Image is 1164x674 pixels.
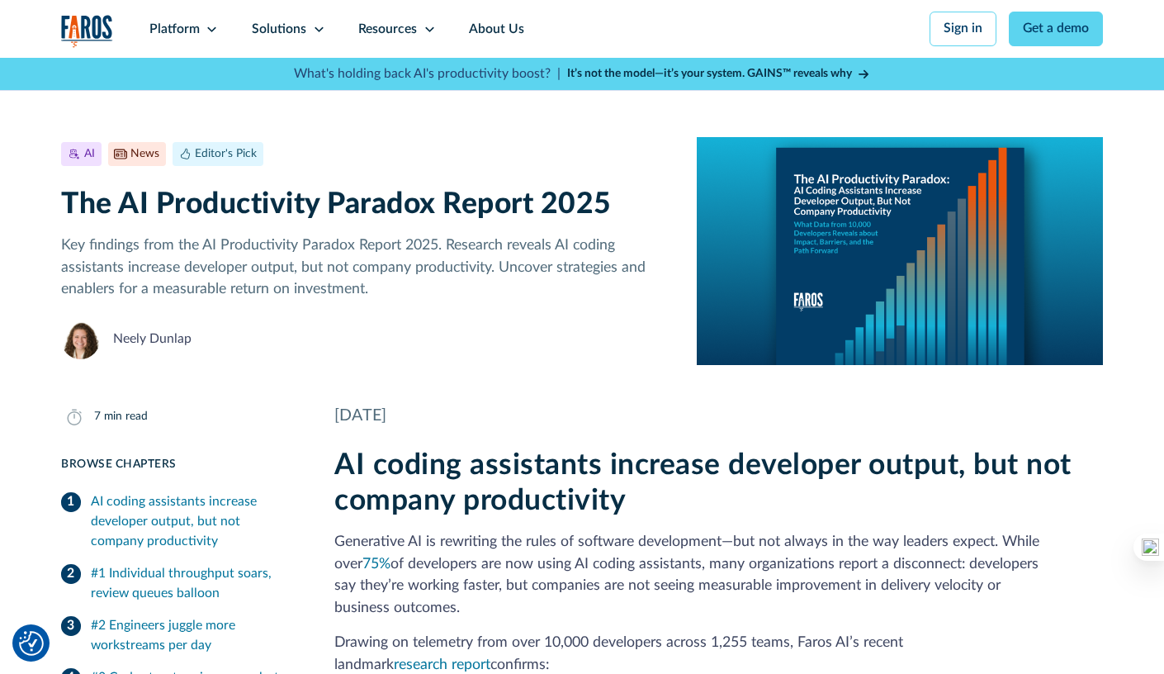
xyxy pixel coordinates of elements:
[61,558,296,610] a: #1 Individual throughput soars, review queues balloon
[697,137,1103,365] img: A report cover on a blue background. The cover reads:The AI Productivity Paradox: AI Coding Assis...
[94,408,101,425] div: 7
[91,492,296,551] div: AI coding assistants increase developer output, but not company productivity
[61,15,113,49] a: home
[91,616,296,655] div: #2 Engineers juggle more workstreams per day
[1009,12,1103,45] a: Get a demo
[252,20,306,40] div: Solutions
[567,65,870,83] a: It’s not the model—it’s your system. GAINS™ reveals why
[61,235,670,301] p: Key findings from the AI Productivity Paradox Report 2025. Research reveals AI coding assistants ...
[1142,539,1159,556] img: one_i.png
[91,564,296,603] div: #1 Individual throughput soars, review queues balloon
[334,531,1102,619] p: Generative AI is rewriting the rules of software development—but not always in the way leaders ex...
[84,145,95,163] div: AI
[930,12,996,45] a: Sign in
[61,456,296,473] div: Browse Chapters
[61,15,113,49] img: Logo of the analytics and reporting company Faros.
[362,557,390,571] a: 75%
[358,20,417,40] div: Resources
[294,64,561,84] p: What's holding back AI's productivity boost? |
[567,68,852,79] strong: It’s not the model—it’s your system. GAINS™ reveals why
[113,330,192,349] div: Neely Dunlap
[61,486,296,558] a: AI coding assistants increase developer output, but not company productivity
[334,448,1102,518] h2: AI coding assistants increase developer output, but not company productivity
[61,610,296,662] a: #2 Engineers juggle more workstreams per day
[19,631,44,656] button: Cookie Settings
[130,145,159,163] div: News
[149,20,200,40] div: Platform
[394,657,490,672] a: research report
[104,408,148,425] div: min read
[61,187,670,222] h1: The AI Productivity Paradox Report 2025
[195,145,257,163] div: Editor's Pick
[19,631,44,656] img: Revisit consent button
[61,320,100,359] img: Neely Dunlap
[334,404,1102,429] div: [DATE]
